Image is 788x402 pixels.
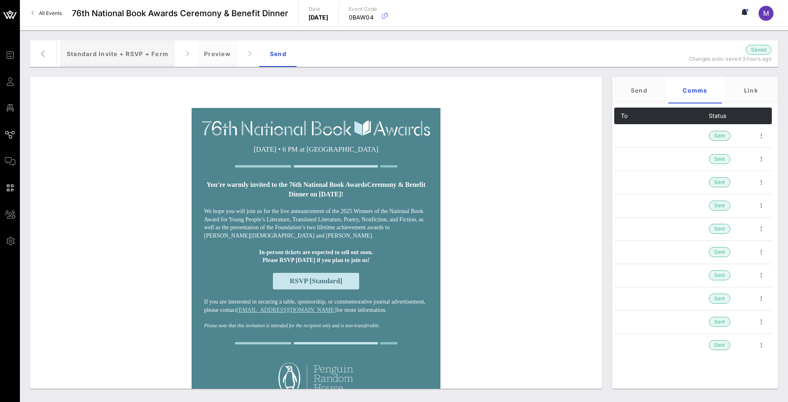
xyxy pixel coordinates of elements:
td: Selected Individuals (1) [614,264,709,287]
div: Standard Invite + RSVP + Form [60,40,175,67]
th: To [614,108,709,124]
a: All Events [27,7,67,20]
td: Selected Individuals (1) [614,310,709,333]
div: Comms [668,77,722,103]
span: Sent [714,224,725,233]
p: Date [309,5,328,13]
em: Please note that this invitation is intended for the recipient only and is non-transferable. [204,323,380,328]
span: Sent [714,294,725,303]
span: Status [709,112,726,119]
span: M [763,9,769,17]
div: Link [724,77,778,103]
div: Preview [197,40,237,67]
th: Status [709,108,751,124]
div: Send [612,77,666,103]
div: Send [260,40,297,67]
span: Sent [714,271,725,280]
span: Sent [714,131,725,140]
span: Sent [714,154,725,164]
span: Sent [714,248,725,257]
p: [DATE] [309,13,328,22]
p: Event Code [349,5,377,13]
span: Sent [714,317,725,326]
p: [DATE] • 6 PM at [GEOGRAPHIC_DATA] [205,144,427,155]
td: Selected Individuals (1) [614,287,709,310]
td: Selected Individuals (1) [614,194,709,217]
p: We hope you will join us for the live announcement of the 2025 Winners of the National Book Award... [204,207,428,240]
span: Sent [714,201,725,210]
div: M [759,6,773,21]
span: All Events [39,10,62,16]
strong: You're warmly invited to the 76th National Book Awards [207,181,367,188]
td: Selected Individuals (1) [614,333,709,357]
strong: Ceremony & Benefit Dinner on [DATE]! [289,181,426,197]
span: 76th National Book Awards Ceremony & Benefit Dinner [72,7,288,20]
p: If you are interested in securing a table, sponsorship, or commemorative journal advertisement, p... [204,298,428,314]
td: Selected Individuals (1) [614,240,709,264]
span: Sent [714,178,725,187]
a: RSVP [Standard] [273,273,359,289]
a: [EMAIL_ADDRESS][DOMAIN_NAME] [237,307,336,313]
span: To [621,112,627,119]
td: Selected Individuals (2) [614,147,709,171]
td: Selected Individuals (1) [614,124,709,147]
td: Selected Individuals (1) [614,217,709,240]
td: Selected Individuals (1) [614,171,709,194]
span: RSVP [Standard] [289,277,342,285]
p: 0BAW04 [349,13,377,22]
p: Changes auto-saved 3 hours ago [668,55,771,63]
span: Saved [751,46,766,54]
strong: In-person tickets are expected to sell out soon. [259,249,373,255]
span: Sent [714,341,725,350]
strong: Please RSVP [DATE] if you plan to join us! [263,257,370,263]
